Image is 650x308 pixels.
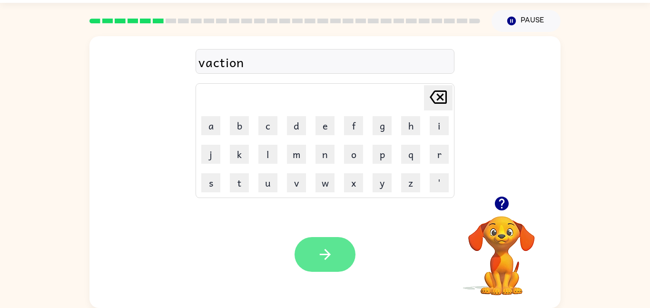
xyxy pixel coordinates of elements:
button: q [401,145,420,164]
button: w [315,173,335,192]
button: c [258,116,277,135]
button: t [230,173,249,192]
button: r [430,145,449,164]
button: j [201,145,220,164]
button: k [230,145,249,164]
button: s [201,173,220,192]
button: l [258,145,277,164]
button: d [287,116,306,135]
button: v [287,173,306,192]
button: n [315,145,335,164]
button: g [373,116,392,135]
button: Pause [492,10,561,32]
button: e [315,116,335,135]
button: x [344,173,363,192]
button: o [344,145,363,164]
button: b [230,116,249,135]
button: h [401,116,420,135]
button: ' [430,173,449,192]
button: i [430,116,449,135]
button: y [373,173,392,192]
button: m [287,145,306,164]
button: f [344,116,363,135]
button: p [373,145,392,164]
video: Your browser must support playing .mp4 files to use Literably. Please try using another browser. [454,201,549,297]
div: vaction [198,52,452,72]
button: a [201,116,220,135]
button: u [258,173,277,192]
button: z [401,173,420,192]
